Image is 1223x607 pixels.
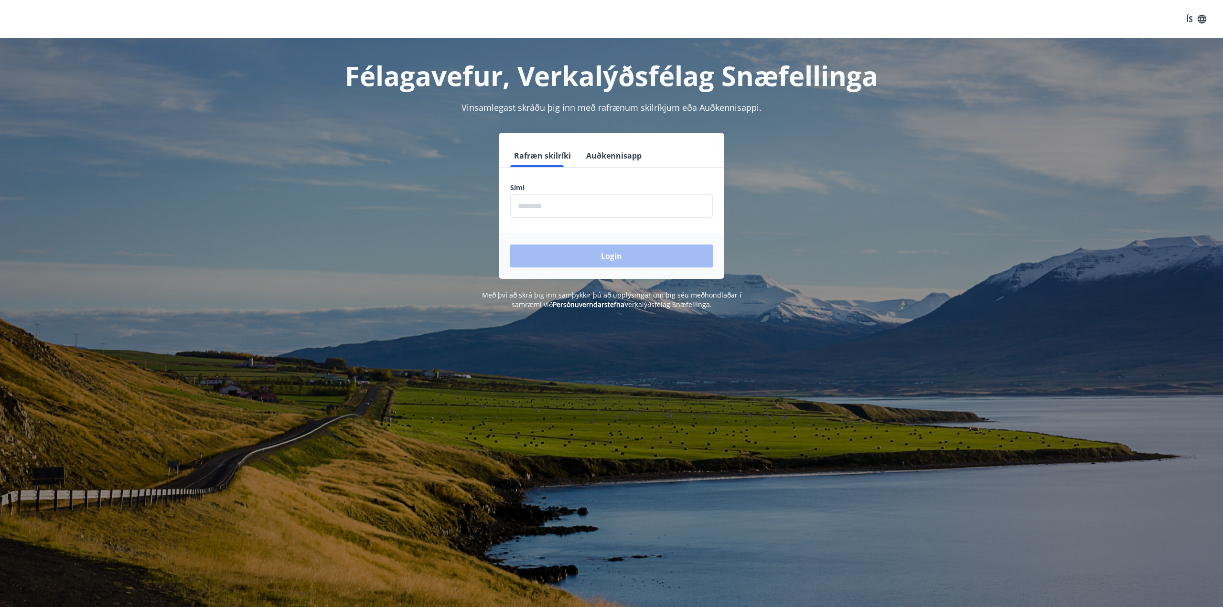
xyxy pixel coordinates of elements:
h1: Félagavefur, Verkalýðsfélag Snæfellinga [279,57,944,94]
a: Persónuverndarstefna [553,300,624,309]
label: Sími [510,183,713,192]
button: ÍS [1181,11,1212,28]
button: Auðkennisapp [582,144,645,167]
button: Rafræn skilríki [510,144,575,167]
span: Með því að skrá þig inn samþykkir þú að upplýsingar um þig séu meðhöndlaðar í samræmi við Verkalý... [482,290,741,309]
span: Vinsamlegast skráðu þig inn með rafrænum skilríkjum eða Auðkennisappi. [461,102,762,113]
